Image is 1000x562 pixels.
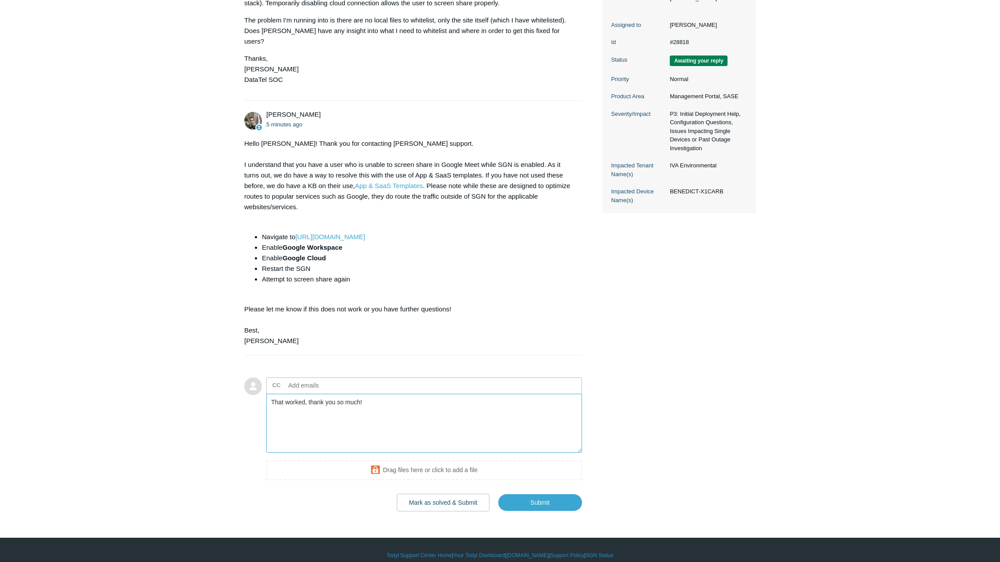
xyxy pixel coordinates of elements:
dt: Priority [611,75,665,84]
a: [URL][DOMAIN_NAME] [295,233,365,240]
li: Enable [262,242,573,253]
time: 10/09/2025, 10:51 [266,121,302,128]
strong: Google Workspace [283,244,343,251]
div: | | | | [244,551,756,559]
textarea: Add your reply [266,394,582,453]
li: Attempt to screen share again [262,274,573,285]
li: Restart the SGN [262,263,573,274]
a: Your Todyl Dashboard [453,551,505,559]
dt: Impacted Tenant Name(s) [611,161,665,178]
input: Add emails [285,379,380,392]
span: Michael Tjader [266,111,321,118]
a: Support Policy [550,551,584,559]
dt: Assigned to [611,21,665,30]
dd: IVA Environmental [665,161,747,170]
input: Submit [498,494,582,511]
dt: Product Area [611,92,665,101]
dd: [PERSON_NAME] [665,21,747,30]
dt: Id [611,38,665,47]
dd: P3: Initial Deployment Help, Configuration Questions, Issues Impacting Single Devices or Past Out... [665,110,747,153]
dd: Normal [665,75,747,84]
strong: Google Cloud [283,254,326,262]
label: CC [272,379,281,392]
a: [DOMAIN_NAME] [506,551,549,559]
dt: Severity/Impact [611,110,665,118]
li: Enable [262,253,573,263]
div: Hello [PERSON_NAME]! Thank you for contacting [PERSON_NAME] support. I understand that you have a... [244,138,573,346]
p: The problem I'm running into is there are no local files to whitelist, only the site itself (whic... [244,15,573,47]
a: SGN Status [586,551,613,559]
p: Thanks, [PERSON_NAME] DataTel SOC [244,53,573,85]
a: App & SaaS Templates [355,182,423,189]
dt: Status [611,55,665,64]
a: Todyl Support Center Home [387,551,452,559]
dd: BENEDICT-X1CARB [665,187,747,196]
li: Navigate to [262,232,573,242]
dd: #28818 [665,38,747,47]
dd: Management Portal, SASE [665,92,747,101]
button: Mark as solved & Submit [397,494,490,511]
dt: Impacted Device Name(s) [611,187,665,204]
span: We are waiting for you to respond [670,55,728,66]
